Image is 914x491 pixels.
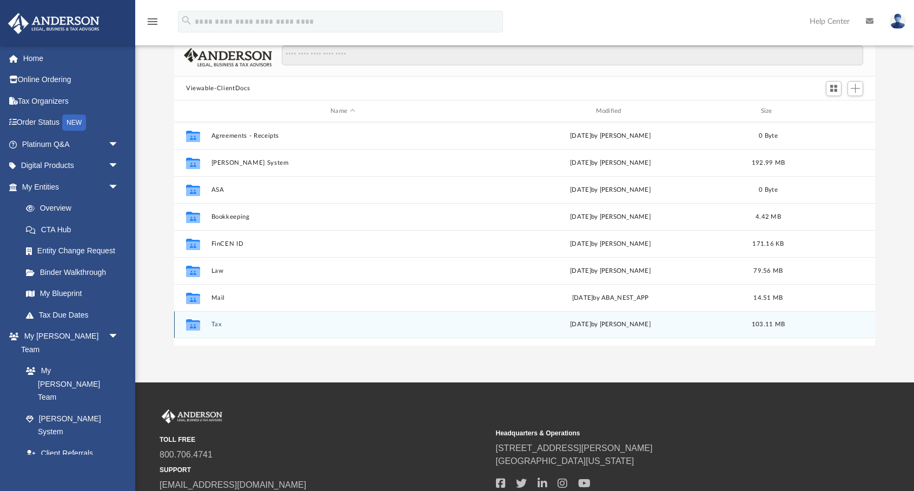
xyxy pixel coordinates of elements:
[759,187,778,193] span: 0 Byte
[479,320,742,329] div: [DATE] by [PERSON_NAME]
[211,267,474,274] button: Law
[496,456,634,466] a: [GEOGRAPHIC_DATA][US_STATE]
[847,81,864,96] button: Add
[186,84,250,93] button: Viewable-ClientDocs
[108,326,130,348] span: arrow_drop_down
[496,443,653,453] a: [STREET_ADDRESS][PERSON_NAME]
[15,219,135,240] a: CTA Hub
[753,295,783,301] span: 14.51 MB
[108,155,130,177] span: arrow_drop_down
[160,465,488,475] small: SUPPORT
[890,14,906,29] img: User Pic
[479,131,742,141] div: [DATE] by [PERSON_NAME]
[160,435,488,445] small: TOLL FREE
[211,159,474,166] button: [PERSON_NAME] System
[211,132,474,139] button: Agreements - Receipts
[479,158,742,168] div: [DATE] by [PERSON_NAME]
[8,133,135,155] a: Platinum Q&Aarrow_drop_down
[759,133,778,139] span: 0 Byte
[211,294,474,301] button: Mail
[496,428,825,438] small: Headquarters & Operations
[146,21,159,28] a: menu
[8,90,135,112] a: Tax Organizers
[479,106,742,116] div: Modified
[8,155,135,177] a: Digital Productsarrow_drop_down
[15,408,130,442] a: [PERSON_NAME] System
[15,261,135,283] a: Binder Walkthrough
[282,45,863,66] input: Search files and folders
[8,48,135,69] a: Home
[160,480,306,489] a: [EMAIL_ADDRESS][DOMAIN_NAME]
[211,213,474,220] button: Bookkeeping
[211,106,474,116] div: Name
[160,450,213,459] a: 800.706.4741
[15,360,124,408] a: My [PERSON_NAME] Team
[15,304,135,326] a: Tax Due Dates
[8,326,130,360] a: My [PERSON_NAME] Teamarrow_drop_down
[479,293,742,303] div: [DATE] by ABA_NEST_APP
[479,212,742,222] div: [DATE] by [PERSON_NAME]
[756,214,781,220] span: 4.42 MB
[479,239,742,249] div: [DATE] by [PERSON_NAME]
[174,122,875,346] div: grid
[8,69,135,91] a: Online Ordering
[5,13,103,34] img: Anderson Advisors Platinum Portal
[160,409,224,423] img: Anderson Advisors Platinum Portal
[211,186,474,193] button: ASA
[8,176,135,198] a: My Entitiesarrow_drop_down
[15,283,130,305] a: My Blueprint
[211,321,474,328] button: Tax
[15,198,135,219] a: Overview
[211,240,474,247] button: FinCEN ID
[108,176,130,198] span: arrow_drop_down
[62,115,86,131] div: NEW
[752,241,784,247] span: 171.16 KB
[794,106,870,116] div: id
[8,112,135,134] a: Order StatusNEW
[747,106,790,116] div: Size
[752,321,785,327] span: 103.11 MB
[826,81,842,96] button: Switch to Grid View
[108,133,130,156] span: arrow_drop_down
[15,442,130,464] a: Client Referrals
[179,106,206,116] div: id
[753,268,783,274] span: 79.56 MB
[752,160,785,166] span: 192.99 MB
[181,15,193,26] i: search
[146,15,159,28] i: menu
[479,185,742,195] div: [DATE] by [PERSON_NAME]
[15,240,135,262] a: Entity Change Request
[479,266,742,276] div: [DATE] by [PERSON_NAME]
